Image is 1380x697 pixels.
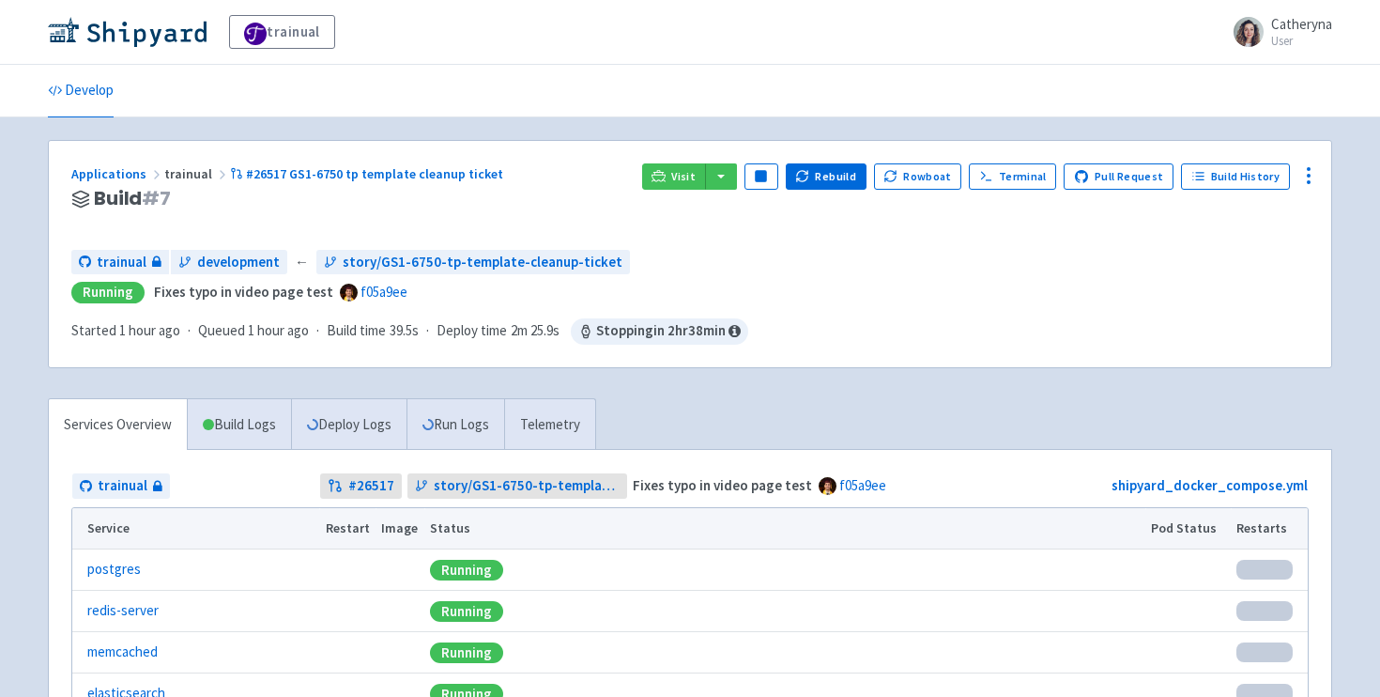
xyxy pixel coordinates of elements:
a: redis-server [87,600,159,622]
a: Deploy Logs [291,399,406,451]
span: 39.5s [390,320,419,342]
span: Queued [198,321,309,339]
a: Build History [1181,163,1290,190]
a: f05a9ee [839,476,886,494]
span: 2m 25.9s [511,320,560,342]
span: development [197,252,280,273]
a: Pull Request [1064,163,1173,190]
th: Restarts [1231,508,1308,550]
div: Running [430,560,503,581]
a: Run Logs [406,399,504,451]
span: Stopping in 2 hr 38 min [571,318,748,345]
th: Image [376,508,424,550]
a: Visit [642,163,706,190]
strong: Fixes typo in video page test [633,476,812,494]
div: Running [430,643,503,663]
span: trainual [164,165,230,182]
a: trainual [72,473,170,499]
div: · · · [71,318,748,345]
time: 1 hour ago [119,321,180,339]
a: Build Logs [188,399,291,451]
a: trainual [71,250,169,275]
strong: # 26517 [348,475,394,497]
span: Catheryna [1271,15,1332,33]
a: shipyard_docker_compose.yml [1112,476,1308,494]
a: development [171,250,287,275]
button: Rebuild [786,163,866,190]
span: # 7 [142,185,171,211]
span: story/GS1-6750-tp-template-cleanup-ticket [434,475,621,497]
button: Rowboat [874,163,962,190]
span: story/GS1-6750-tp-template-cleanup-ticket [343,252,622,273]
strong: Fixes typo in video page test [154,283,333,301]
span: Deploy time [437,320,507,342]
span: Build time [327,320,386,342]
a: Telemetry [504,399,595,451]
span: Started [71,321,180,339]
img: Shipyard logo [48,17,207,47]
button: Pause [744,163,778,190]
small: User [1271,35,1332,47]
a: postgres [87,559,141,581]
span: trainual [98,475,147,497]
a: f05a9ee [360,283,407,301]
a: Services Overview [49,399,187,451]
a: trainual [229,15,335,49]
a: Terminal [969,163,1056,190]
th: Service [72,508,319,550]
div: Running [430,601,503,622]
time: 1 hour ago [248,321,309,339]
a: #26517 GS1-6750 tp template cleanup ticket [230,165,506,182]
a: story/GS1-6750-tp-template-cleanup-ticket [407,473,628,499]
th: Status [424,508,1145,550]
span: ← [295,252,309,273]
span: trainual [97,252,146,273]
a: #26517 [320,473,402,499]
a: Applications [71,165,164,182]
th: Pod Status [1145,508,1231,550]
a: memcached [87,642,158,663]
a: story/GS1-6750-tp-template-cleanup-ticket [316,250,630,275]
th: Restart [319,508,376,550]
span: Build [94,188,171,209]
a: Develop [48,65,114,117]
a: Catheryna User [1222,17,1332,47]
span: Visit [671,169,696,184]
div: Running [71,282,145,303]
